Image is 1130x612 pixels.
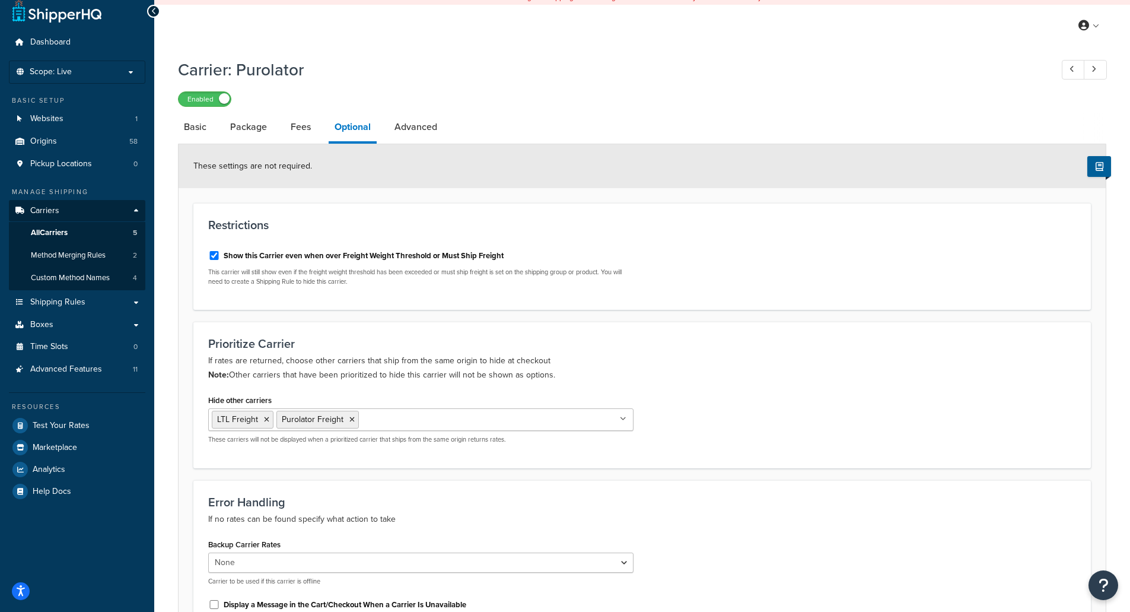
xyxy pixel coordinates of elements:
[9,222,145,244] a: AllCarriers5
[9,245,145,267] li: Method Merging Rules
[9,31,145,53] a: Dashboard
[31,250,106,261] span: Method Merging Rules
[133,159,138,169] span: 0
[329,113,377,144] a: Optional
[9,336,145,358] a: Time Slots0
[1062,60,1085,80] a: Previous Record
[30,159,92,169] span: Pickup Locations
[30,364,102,375] span: Advanced Features
[208,540,281,549] label: Backup Carrier Rates
[133,250,137,261] span: 2
[9,359,145,380] li: Advanced Features
[133,364,138,375] span: 11
[129,137,138,147] span: 58
[9,415,145,436] a: Test Your Rates
[9,402,145,412] div: Resources
[30,342,68,352] span: Time Slots
[208,218,1076,232] h3: Restrictions
[135,114,138,124] span: 1
[30,67,72,77] span: Scope: Live
[179,92,231,106] label: Enabled
[9,481,145,502] a: Help Docs
[9,153,145,175] li: Pickup Locations
[30,320,53,330] span: Boxes
[208,337,1076,350] h3: Prioritize Carrier
[208,496,1076,509] h3: Error Handling
[9,314,145,336] a: Boxes
[9,267,145,289] li: Custom Method Names
[9,267,145,289] a: Custom Method Names4
[133,273,137,283] span: 4
[9,359,145,380] a: Advanced Features11
[224,113,273,141] a: Package
[1084,60,1107,80] a: Next Record
[9,336,145,358] li: Time Slots
[9,291,145,313] a: Shipping Rules
[9,187,145,197] div: Manage Shipping
[9,131,145,153] li: Origins
[9,459,145,480] a: Analytics
[285,113,317,141] a: Fees
[9,108,145,130] a: Websites1
[30,37,71,47] span: Dashboard
[30,297,85,307] span: Shipping Rules
[208,512,1076,527] p: If no rates can be found specify what action to take
[33,421,90,431] span: Test Your Rates
[9,96,145,106] div: Basic Setup
[208,268,634,286] p: This carrier will still show even if the freight weight threshold has been exceeded or must ship ...
[217,413,258,426] span: LTL Freight
[282,413,343,426] span: Purolator Freight
[1088,570,1118,600] button: Open Resource Center
[224,600,466,610] label: Display a Message in the Cart/Checkout When a Carrier Is Unavailable
[224,250,504,261] label: Show this Carrier even when over Freight Weight Threshold or Must Ship Freight
[30,206,59,216] span: Carriers
[9,200,145,290] li: Carriers
[208,577,634,586] p: Carrier to be used if this carrier is offline
[208,435,634,444] p: These carriers will not be displayed when a prioritized carrier that ships from the same origin r...
[33,465,65,475] span: Analytics
[9,200,145,222] a: Carriers
[9,153,145,175] a: Pickup Locations0
[33,443,77,453] span: Marketplace
[9,131,145,153] a: Origins58
[208,369,229,381] b: Note:
[208,354,1076,382] p: If rates are returned, choose other carriers that ship from the same origin to hide at checkout O...
[193,160,312,172] span: These settings are not required.
[33,487,71,497] span: Help Docs
[31,273,110,283] span: Custom Method Names
[208,396,272,405] label: Hide other carriers
[31,228,68,238] span: All Carriers
[9,245,145,267] a: Method Merging Rules2
[9,108,145,130] li: Websites
[133,342,138,352] span: 0
[30,114,63,124] span: Websites
[178,58,1040,81] h1: Carrier: Purolator
[389,113,443,141] a: Advanced
[9,437,145,458] a: Marketplace
[30,137,57,147] span: Origins
[1087,156,1111,177] button: Show Help Docs
[133,228,137,238] span: 5
[178,113,212,141] a: Basic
